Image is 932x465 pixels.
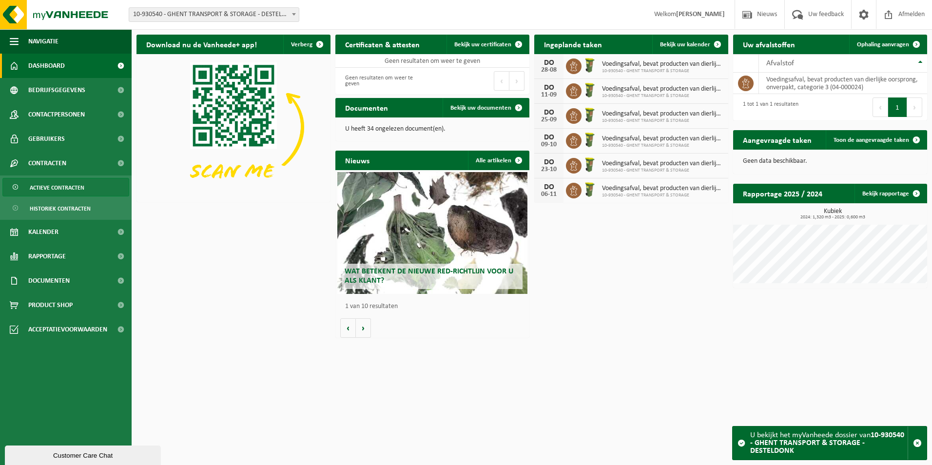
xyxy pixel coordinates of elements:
[2,199,129,217] a: Historiek contracten
[582,132,598,148] img: WB-0060-HPE-GN-51
[443,98,528,117] a: Bekijk uw documenten
[738,97,798,118] div: 1 tot 1 van 1 resultaten
[335,35,429,54] h2: Certificaten & attesten
[356,318,371,338] button: Volgende
[129,8,299,21] span: 10-930540 - GHENT TRANSPORT & STORAGE - DESTELDONK
[602,193,723,198] span: 10-930540 - GHENT TRANSPORT & STORAGE
[136,35,267,54] h2: Download nu de Vanheede+ app!
[30,178,84,197] span: Actieve contracten
[539,116,559,123] div: 25-09
[539,183,559,191] div: DO
[750,426,908,460] div: U bekijkt het myVanheede dossier van
[602,93,723,99] span: 10-930540 - GHENT TRANSPORT & STORAGE
[345,303,524,310] p: 1 van 10 resultaten
[849,35,926,54] a: Ophaling aanvragen
[602,143,723,149] span: 10-930540 - GHENT TRANSPORT & STORAGE
[907,97,922,117] button: Next
[28,220,58,244] span: Kalender
[873,97,888,117] button: Previous
[602,85,723,93] span: Voedingsafval, bevat producten van dierlijke oorsprong, onverpakt, categorie 3
[582,181,598,198] img: WB-0060-HPE-GN-51
[857,41,909,48] span: Ophaling aanvragen
[539,134,559,141] div: DO
[602,60,723,68] span: Voedingsafval, bevat producten van dierlijke oorsprong, onverpakt, categorie 3
[539,109,559,116] div: DO
[602,68,723,74] span: 10-930540 - GHENT TRANSPORT & STORAGE
[28,29,58,54] span: Navigatie
[129,7,299,22] span: 10-930540 - GHENT TRANSPORT & STORAGE - DESTELDONK
[450,105,511,111] span: Bekijk uw documenten
[468,151,528,170] a: Alle artikelen
[340,70,427,92] div: Geen resultaten om weer te geven
[337,172,527,294] a: Wat betekent de nieuwe RED-richtlijn voor u als klant?
[539,84,559,92] div: DO
[539,141,559,148] div: 09-10
[335,54,529,68] td: Geen resultaten om weer te geven
[345,126,520,133] p: U heeft 34 ongelezen document(en).
[834,137,909,143] span: Toon de aangevraagde taken
[743,158,917,165] p: Geen data beschikbaar.
[291,41,312,48] span: Verberg
[136,54,330,200] img: Download de VHEPlus App
[759,73,927,94] td: voedingsafval, bevat producten van dierlijke oorsprong, onverpakt, categorie 3 (04-000024)
[539,59,559,67] div: DO
[602,185,723,193] span: Voedingsafval, bevat producten van dierlijke oorsprong, onverpakt, categorie 3
[582,107,598,123] img: WB-0060-HPE-GN-51
[28,317,107,342] span: Acceptatievoorwaarden
[509,71,524,91] button: Next
[602,160,723,168] span: Voedingsafval, bevat producten van dierlijke oorsprong, onverpakt, categorie 3
[582,57,598,74] img: WB-0060-HPE-GN-51
[283,35,330,54] button: Verberg
[28,293,73,317] span: Product Shop
[766,59,794,67] span: Afvalstof
[340,318,356,338] button: Vorige
[602,135,723,143] span: Voedingsafval, bevat producten van dierlijke oorsprong, onverpakt, categorie 3
[750,431,904,455] strong: 10-930540 - GHENT TRANSPORT & STORAGE - DESTELDONK
[28,78,85,102] span: Bedrijfsgegevens
[738,215,927,220] span: 2024: 1,320 m3 - 2025: 0,600 m3
[539,67,559,74] div: 28-08
[447,35,528,54] a: Bekijk uw certificaten
[602,118,723,124] span: 10-930540 - GHENT TRANSPORT & STORAGE
[30,199,91,218] span: Historiek contracten
[733,130,821,149] h2: Aangevraagde taken
[602,110,723,118] span: Voedingsafval, bevat producten van dierlijke oorsprong, onverpakt, categorie 3
[28,151,66,175] span: Contracten
[28,102,85,127] span: Contactpersonen
[2,178,129,196] a: Actieve contracten
[5,444,163,465] iframe: chat widget
[602,168,723,174] span: 10-930540 - GHENT TRANSPORT & STORAGE
[28,244,66,269] span: Rapportage
[28,269,70,293] span: Documenten
[854,184,926,203] a: Bekijk rapportage
[494,71,509,91] button: Previous
[335,98,398,117] h2: Documenten
[660,41,710,48] span: Bekijk uw kalender
[733,184,832,203] h2: Rapportage 2025 / 2024
[335,151,379,170] h2: Nieuws
[534,35,612,54] h2: Ingeplande taken
[738,208,927,220] h3: Kubiek
[539,158,559,166] div: DO
[454,41,511,48] span: Bekijk uw certificaten
[539,191,559,198] div: 06-11
[345,268,513,285] span: Wat betekent de nieuwe RED-richtlijn voor u als klant?
[888,97,907,117] button: 1
[539,92,559,98] div: 11-09
[28,127,65,151] span: Gebruikers
[826,130,926,150] a: Toon de aangevraagde taken
[582,82,598,98] img: WB-0060-HPE-GN-51
[676,11,725,18] strong: [PERSON_NAME]
[28,54,65,78] span: Dashboard
[652,35,727,54] a: Bekijk uw kalender
[582,156,598,173] img: WB-0060-HPE-GN-51
[539,166,559,173] div: 23-10
[733,35,805,54] h2: Uw afvalstoffen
